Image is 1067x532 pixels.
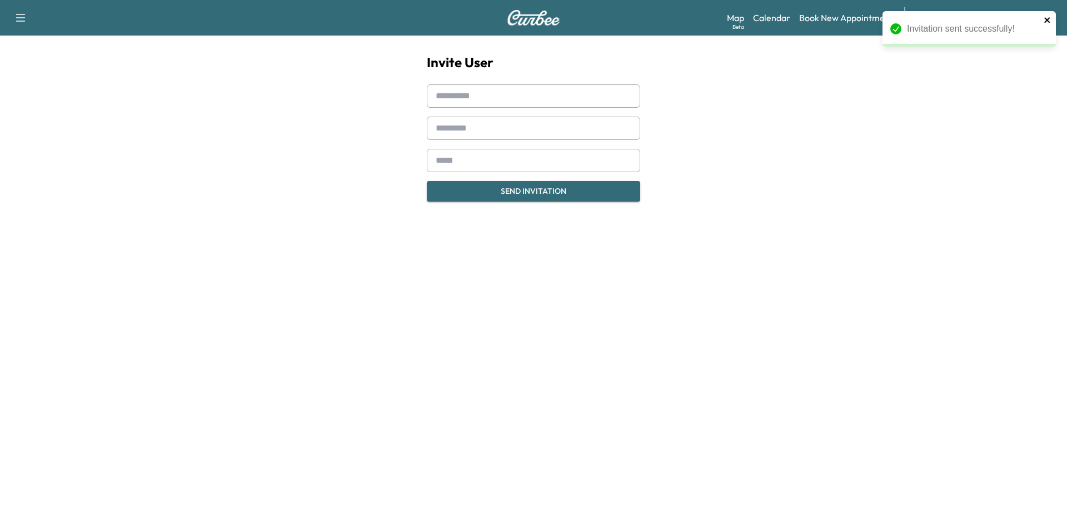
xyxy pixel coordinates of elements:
a: Calendar [753,11,790,24]
h1: Invite User [427,53,640,71]
div: Invitation sent successfully! [907,22,1040,36]
div: Beta [732,23,744,31]
button: close [1044,16,1051,24]
a: Book New Appointment [799,11,893,24]
button: Send Invitation [427,181,640,202]
img: Curbee Logo [507,10,560,26]
a: MapBeta [727,11,744,24]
